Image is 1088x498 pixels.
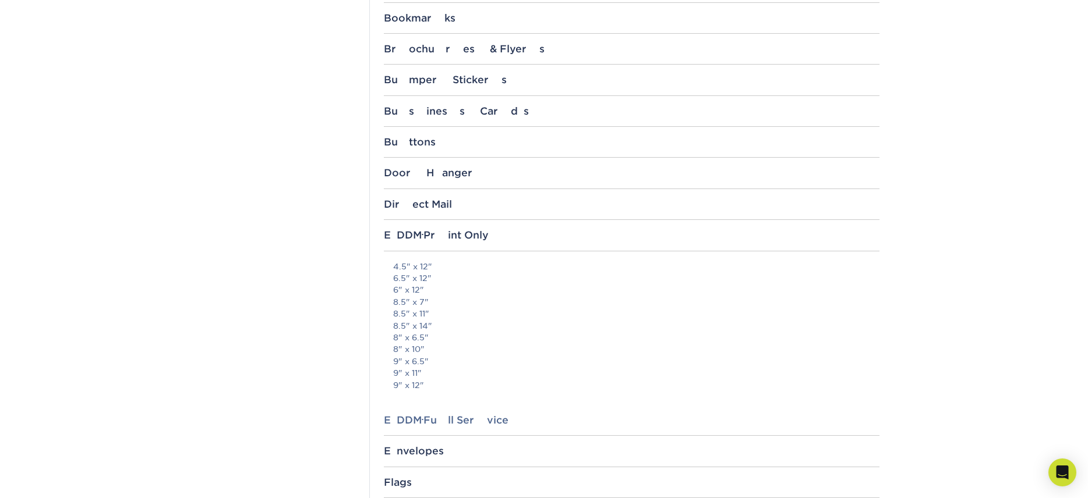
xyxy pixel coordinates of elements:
[393,285,424,294] a: 6" x 12"
[422,233,423,238] small: ®
[384,74,879,86] div: Bumper Stickers
[384,414,879,426] div: EDDM Full Service
[393,357,429,366] a: 9" x 6.5"
[393,273,432,283] a: 6.5" x 12"
[393,321,432,330] a: 8.5" x 14"
[393,344,425,354] a: 8" x 10"
[384,198,879,210] div: Direct Mail
[384,476,879,488] div: Flags
[384,167,879,179] div: Door Hanger
[384,12,879,24] div: Bookmarks
[393,262,432,271] a: 4.5" x 12"
[393,368,422,378] a: 9" x 11"
[393,297,429,307] a: 8.5" x 7"
[393,309,429,318] a: 8.5" x 11"
[1048,458,1076,486] div: Open Intercom Messenger
[384,445,879,457] div: Envelopes
[384,136,879,148] div: Buttons
[393,380,424,390] a: 9" x 12"
[384,229,879,241] div: EDDM Print Only
[384,105,879,117] div: Business Cards
[384,43,879,55] div: Brochures & Flyers
[422,418,423,423] small: ®
[393,333,429,342] a: 8" x 6.5"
